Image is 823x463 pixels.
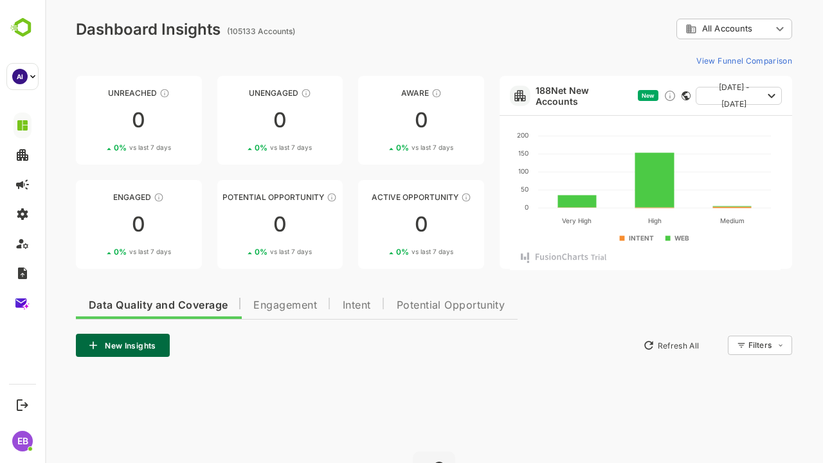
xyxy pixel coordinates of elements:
div: 0 % [69,143,126,152]
div: These accounts have not been engaged with for a defined time period [114,88,125,98]
span: vs last 7 days [225,143,267,152]
button: [DATE] - [DATE] [651,87,737,105]
a: Active OpportunityThese accounts have open opportunities which might be at any of the Sales Stage... [313,180,439,269]
div: 0 [313,110,439,131]
div: 0 [31,214,157,235]
div: These accounts are warm, further nurturing would qualify them to MQAs [109,192,119,203]
span: Potential Opportunity [352,300,460,311]
text: 200 [472,131,484,139]
img: BambooboxLogoMark.f1c84d78b4c51b1a7b5f700c9845e183.svg [6,15,39,40]
span: [DATE] - [DATE] [661,79,718,113]
text: 100 [473,167,484,175]
div: Discover new ICP-fit accounts showing engagement — via intent surges, anonymous website visits, L... [619,89,631,102]
div: 0 % [210,247,267,257]
a: AwareThese accounts have just entered the buying cycle and need further nurturing00%vs last 7 days [313,76,439,165]
span: Engagement [208,300,272,311]
button: View Funnel Comparison [646,50,747,71]
span: vs last 7 days [366,143,408,152]
div: AI [12,69,28,84]
span: New [597,92,610,99]
span: vs last 7 days [225,247,267,257]
div: EB [12,431,33,451]
div: Engaged [31,192,157,202]
div: These accounts have not shown enough engagement and need nurturing [256,88,266,98]
a: UnengagedThese accounts have not shown enough engagement and need nurturing00%vs last 7 days [172,76,298,165]
text: 50 [476,185,484,193]
span: All Accounts [657,24,707,33]
span: vs last 7 days [366,247,408,257]
div: Filters [703,340,727,350]
span: Intent [298,300,326,311]
a: UnreachedThese accounts have not been engaged with for a defined time period00%vs last 7 days [31,76,157,165]
text: Medium [675,217,700,224]
button: Refresh All [592,335,660,356]
text: Very High [517,217,547,225]
a: Potential OpportunityThese accounts are MQAs and can be passed on to Inside Sales00%vs last 7 days [172,180,298,269]
text: 150 [473,149,484,157]
div: Unreached [31,88,157,98]
div: 0 % [210,143,267,152]
a: 188Net New Accounts [491,85,588,107]
div: All Accounts [631,17,747,42]
ag: (105133 Accounts) [182,26,254,36]
text: High [603,217,617,225]
div: Filters [702,334,747,357]
div: These accounts have open opportunities which might be at any of the Sales Stages [416,192,426,203]
div: 0 [31,110,157,131]
span: vs last 7 days [84,143,126,152]
div: 0 % [69,247,126,257]
div: This card does not support filter and segments [637,91,646,100]
button: Logout [14,396,31,413]
div: These accounts are MQAs and can be passed on to Inside Sales [282,192,292,203]
div: All Accounts [640,23,727,35]
text: 0 [480,203,484,211]
div: 0 % [351,247,408,257]
div: Dashboard Insights [31,20,176,39]
div: Potential Opportunity [172,192,298,202]
div: 0 [172,214,298,235]
div: Active Opportunity [313,192,439,202]
div: 0 [172,110,298,131]
span: vs last 7 days [84,247,126,257]
span: Data Quality and Coverage [44,300,183,311]
div: Unengaged [172,88,298,98]
button: New Insights [31,334,125,357]
div: 0 [313,214,439,235]
div: These accounts have just entered the buying cycle and need further nurturing [386,88,397,98]
div: Aware [313,88,439,98]
div: 0 % [351,143,408,152]
a: EngagedThese accounts are warm, further nurturing would qualify them to MQAs00%vs last 7 days [31,180,157,269]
